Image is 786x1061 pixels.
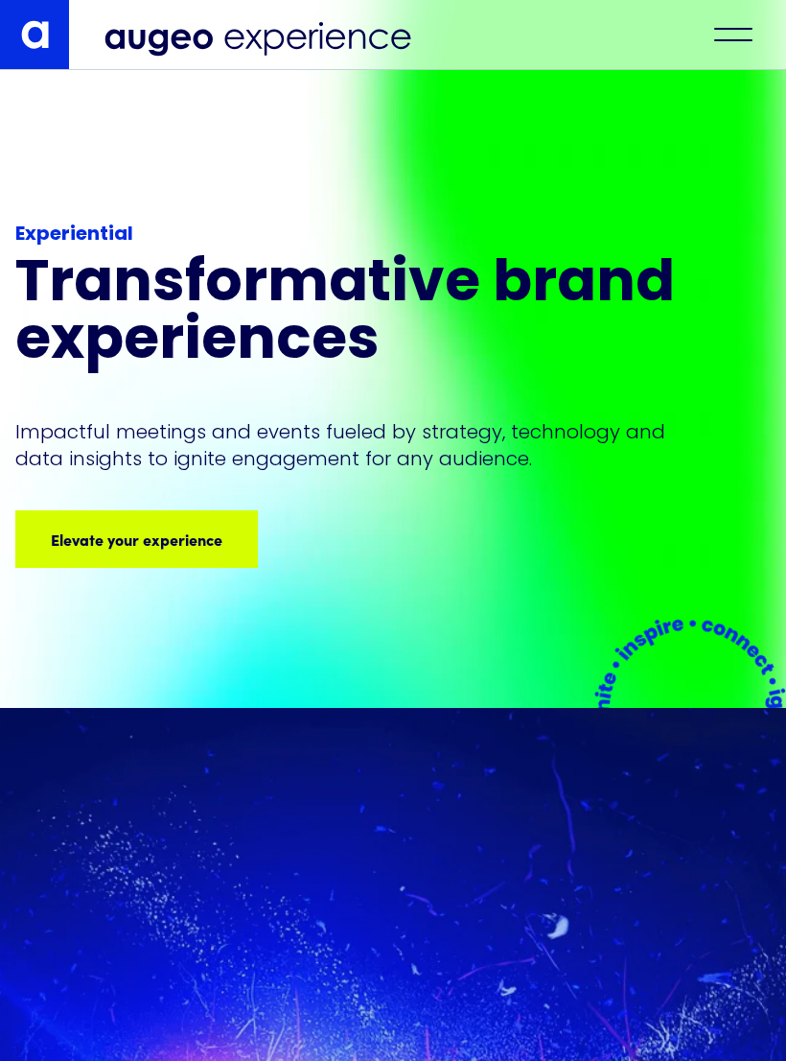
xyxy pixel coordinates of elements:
[15,220,771,248] div: Experiential
[15,509,258,567] a: Elevate your experience
[15,417,675,471] p: Impactful meetings and events fueled by strategy, technology and data insights to ignite engageme...
[104,22,411,57] img: Augeo Experience business unit full logo in midnight blue.
[21,20,49,49] img: Augeo's "a" monogram decorative logo in white.
[700,13,767,56] div: menu
[15,256,771,371] h1: Transformative brand experiences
